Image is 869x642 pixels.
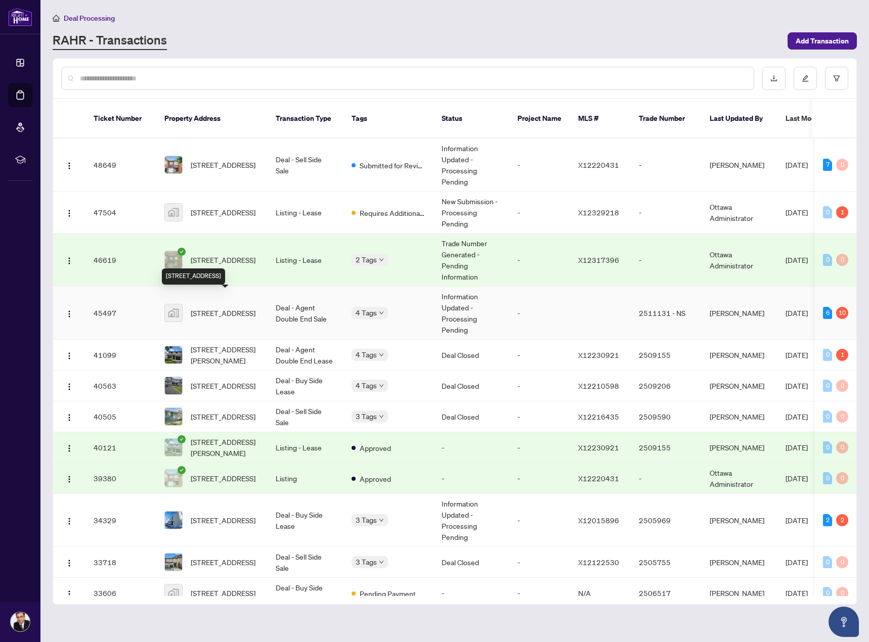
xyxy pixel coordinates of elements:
[165,439,182,456] img: thumbnail-img
[702,139,777,192] td: [PERSON_NAME]
[509,547,570,578] td: -
[796,33,849,49] span: Add Transaction
[786,381,808,390] span: [DATE]
[165,346,182,363] img: thumbnail-img
[823,514,832,526] div: 2
[268,371,343,401] td: Deal - Buy Side Lease
[268,287,343,340] td: Deal - Agent Double End Sale
[786,350,808,359] span: [DATE]
[85,287,156,340] td: 45497
[85,432,156,463] td: 40121
[379,310,384,315] span: down
[85,401,156,432] td: 40505
[631,463,702,494] td: -
[836,441,848,453] div: 0
[836,159,848,171] div: 0
[433,578,509,609] td: -
[578,516,619,525] span: X12015896
[702,371,777,401] td: [PERSON_NAME]
[433,401,509,432] td: Deal Closed
[631,371,702,401] td: 2509206
[836,514,848,526] div: 2
[433,371,509,401] td: Deal Closed
[509,463,570,494] td: -
[833,75,840,82] span: filter
[509,99,570,139] th: Project Name
[356,254,377,265] span: 2 Tags
[85,578,156,609] td: 33606
[578,255,619,264] span: X12317396
[433,463,509,494] td: -
[823,254,832,266] div: 0
[268,432,343,463] td: Listing - Lease
[509,371,570,401] td: -
[356,514,377,526] span: 3 Tags
[360,473,391,484] span: Approved
[165,156,182,173] img: thumbnail-img
[191,159,255,170] span: [STREET_ADDRESS]
[65,352,73,360] img: Logo
[165,470,182,487] img: thumbnail-img
[360,207,425,218] span: Requires Additional Docs
[823,556,832,568] div: 0
[178,248,186,256] span: check-circle
[509,494,570,547] td: -
[823,441,832,453] div: 0
[61,305,77,321] button: Logo
[786,208,808,217] span: [DATE]
[65,517,73,525] img: Logo
[836,556,848,568] div: 0
[65,310,73,318] img: Logo
[823,472,832,484] div: 0
[61,408,77,425] button: Logo
[509,340,570,371] td: -
[379,352,384,357] span: down
[268,463,343,494] td: Listing
[509,432,570,463] td: -
[191,254,255,265] span: [STREET_ADDRESS]
[836,472,848,484] div: 0
[65,257,73,265] img: Logo
[823,587,832,599] div: 0
[433,494,509,547] td: Information Updated - Processing Pending
[702,494,777,547] td: [PERSON_NAME]
[578,160,619,169] span: X12220431
[85,192,156,234] td: 47504
[85,547,156,578] td: 33718
[702,192,777,234] td: Ottawa Administrator
[268,234,343,287] td: Listing - Lease
[631,192,702,234] td: -
[379,383,384,388] span: down
[578,588,591,598] span: N/A
[178,435,186,443] span: check-circle
[191,307,255,318] span: [STREET_ADDRESS]
[794,67,817,90] button: edit
[379,518,384,523] span: down
[61,347,77,363] button: Logo
[578,381,619,390] span: X12210598
[191,557,255,568] span: [STREET_ADDRESS]
[356,307,377,318] span: 4 Tags
[786,516,808,525] span: [DATE]
[702,463,777,494] td: Ottawa Administrator
[356,380,377,391] span: 4 Tags
[65,475,73,483] img: Logo
[433,234,509,287] td: Trade Number Generated - Pending Information
[631,494,702,547] td: 2505969
[433,432,509,463] td: -
[509,192,570,234] td: -
[433,99,509,139] th: Status
[433,287,509,340] td: Information Updated - Processing Pending
[578,443,619,452] span: X12230921
[578,558,619,567] span: X12122530
[762,67,786,90] button: download
[433,139,509,192] td: Information Updated - Processing Pending
[268,192,343,234] td: Listing - Lease
[509,234,570,287] td: -
[578,412,619,421] span: X12216435
[379,560,384,565] span: down
[823,349,832,361] div: 0
[631,99,702,139] th: Trade Number
[829,607,859,637] button: Open asap
[631,578,702,609] td: 2506517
